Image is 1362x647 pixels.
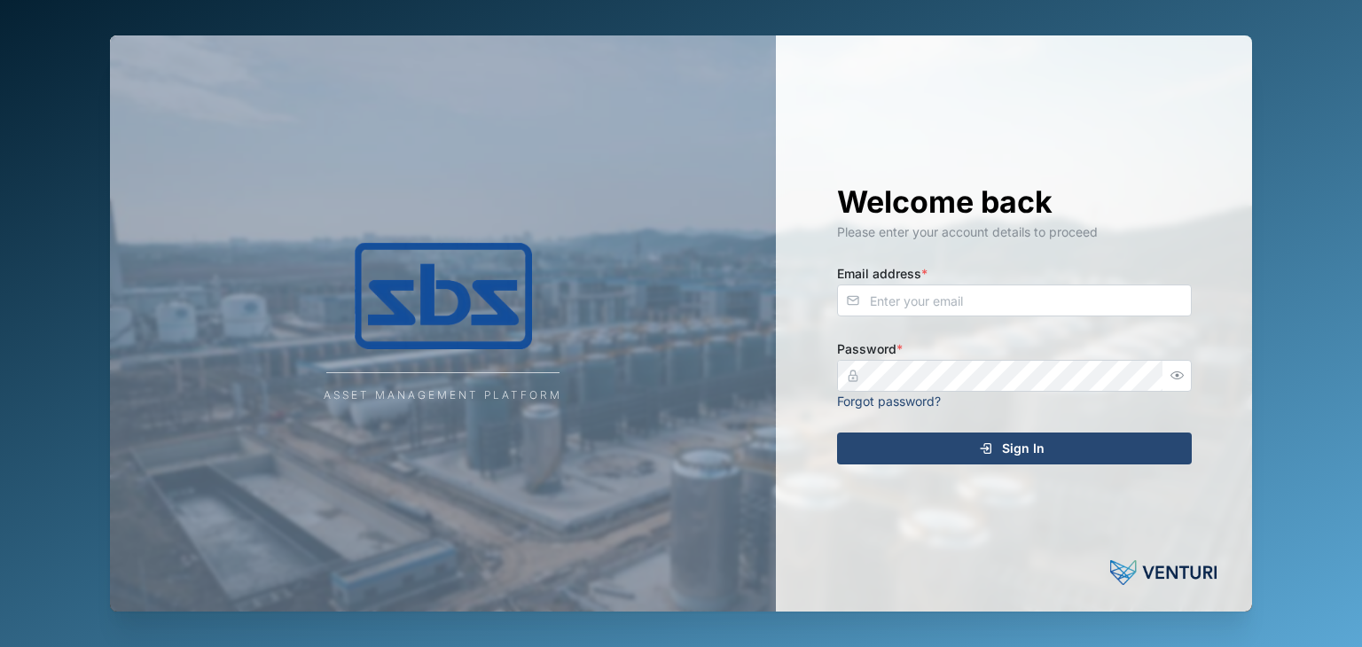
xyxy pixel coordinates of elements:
span: Sign In [1002,433,1045,464]
label: Email address [837,264,928,284]
div: Please enter your account details to proceed [837,222,1192,242]
img: Company Logo [266,243,621,349]
div: Asset Management Platform [324,387,562,404]
h1: Welcome back [837,183,1192,222]
input: Enter your email [837,285,1192,316]
label: Password [837,339,903,359]
img: Powered by: Venturi [1110,555,1217,590]
a: Forgot password? [837,394,941,409]
button: Sign In [837,433,1192,464]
